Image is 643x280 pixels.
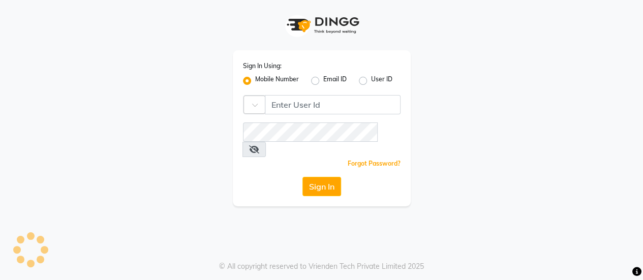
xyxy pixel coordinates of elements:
[348,160,401,167] a: Forgot Password?
[371,75,392,87] label: User ID
[265,95,401,114] input: Username
[243,61,282,71] label: Sign In Using:
[243,122,378,142] input: Username
[281,10,362,40] img: logo1.svg
[323,75,347,87] label: Email ID
[302,177,341,196] button: Sign In
[255,75,299,87] label: Mobile Number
